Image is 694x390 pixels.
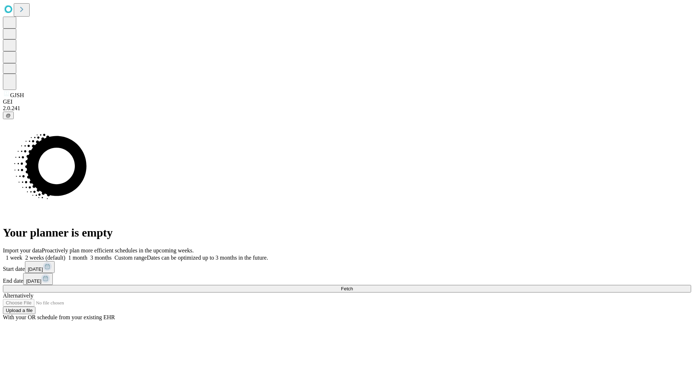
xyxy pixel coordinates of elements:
span: Import your data [3,247,42,253]
span: Alternatively [3,292,33,299]
button: @ [3,112,14,119]
span: [DATE] [28,266,43,272]
span: GJSH [10,92,24,98]
button: [DATE] [23,273,53,285]
span: [DATE] [26,278,41,284]
button: Fetch [3,285,691,292]
span: Dates can be optimized up to 3 months in the future. [147,255,268,261]
span: Proactively plan more efficient schedules in the upcoming weeks. [42,247,194,253]
div: 2.0.241 [3,105,691,112]
span: Fetch [341,286,353,291]
h1: Your planner is empty [3,226,691,239]
span: 1 week [6,255,22,261]
span: 3 months [90,255,112,261]
span: 2 weeks (default) [25,255,65,261]
button: Upload a file [3,307,35,314]
span: 1 month [68,255,87,261]
div: GEI [3,99,691,105]
span: @ [6,113,11,118]
button: [DATE] [25,261,55,273]
span: Custom range [115,255,147,261]
div: Start date [3,261,691,273]
span: With your OR schedule from your existing EHR [3,314,115,320]
div: End date [3,273,691,285]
